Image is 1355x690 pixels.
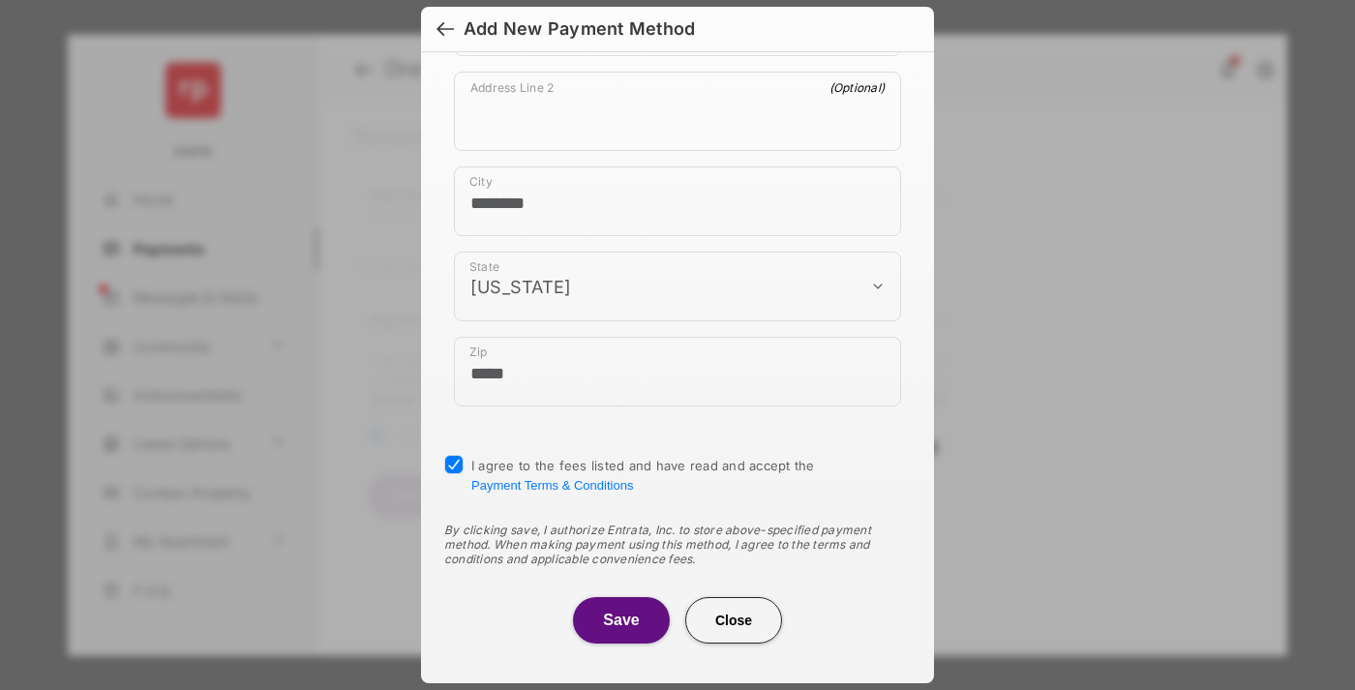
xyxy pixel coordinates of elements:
div: payment_method_screening[postal_addresses][postalCode] [454,337,901,406]
div: payment_method_screening[postal_addresses][addressLine2] [454,72,901,151]
div: payment_method_screening[postal_addresses][locality] [454,166,901,236]
button: Close [685,597,782,644]
div: Add New Payment Method [464,18,695,40]
button: Save [573,597,670,644]
div: By clicking save, I authorize Entrata, Inc. to store above-specified payment method. When making ... [444,523,911,566]
div: payment_method_screening[postal_addresses][administrativeArea] [454,252,901,321]
button: I agree to the fees listed and have read and accept the [471,478,633,493]
span: I agree to the fees listed and have read and accept the [471,458,815,493]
